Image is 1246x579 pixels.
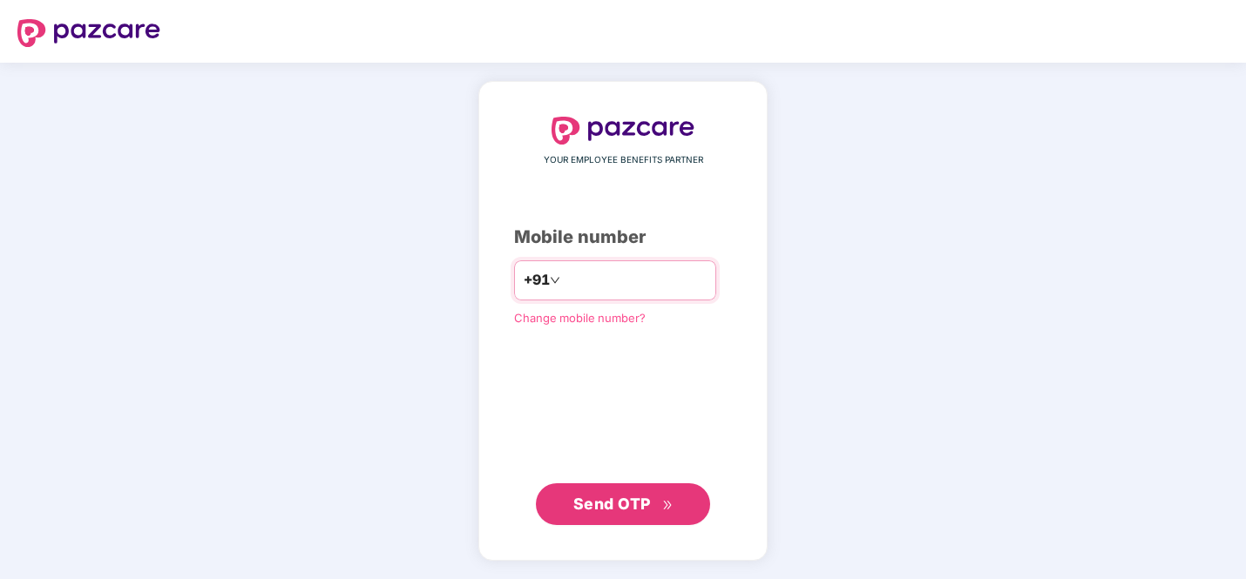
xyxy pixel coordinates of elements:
button: Send OTPdouble-right [536,483,710,525]
span: double-right [662,500,674,511]
img: logo [17,19,160,47]
a: Change mobile number? [514,311,646,325]
img: logo [552,117,694,145]
span: Send OTP [573,495,651,513]
span: down [550,275,560,286]
div: Mobile number [514,224,732,251]
span: YOUR EMPLOYEE BENEFITS PARTNER [544,153,703,167]
span: +91 [524,269,550,291]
